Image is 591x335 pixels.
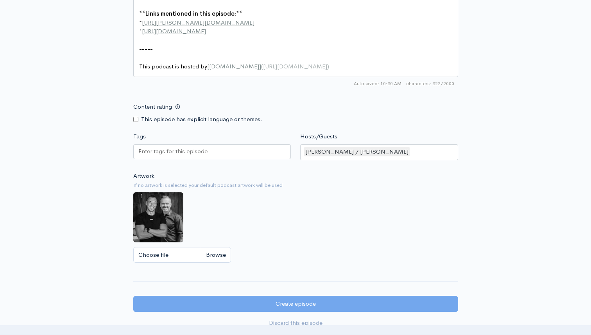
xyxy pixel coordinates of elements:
[207,63,209,70] span: [
[304,147,410,157] div: [PERSON_NAME] / [PERSON_NAME]
[139,45,153,52] span: -----
[133,132,146,141] label: Tags
[133,99,172,115] label: Content rating
[263,63,327,70] span: [URL][DOMAIN_NAME]
[209,63,259,70] span: [DOMAIN_NAME]
[139,63,329,70] span: This podcast is hosted by
[138,147,209,156] input: Enter tags for this episode
[133,172,154,181] label: Artwork
[354,80,401,87] span: Autosaved: 10:30 AM
[300,132,337,141] label: Hosts/Guests
[406,80,454,87] span: 322/2000
[261,63,263,70] span: (
[142,27,206,35] span: [URL][DOMAIN_NAME]
[133,296,458,312] input: Create episode
[133,315,458,331] a: Discard this episode
[133,181,458,189] small: If no artwork is selected your default podcast artwork will be used
[145,10,236,17] span: Links mentioned in this episode:
[142,19,254,26] span: [URL][PERSON_NAME][DOMAIN_NAME]
[259,63,261,70] span: ]
[141,115,262,124] label: This episode has explicit language or themes.
[327,63,329,70] span: )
